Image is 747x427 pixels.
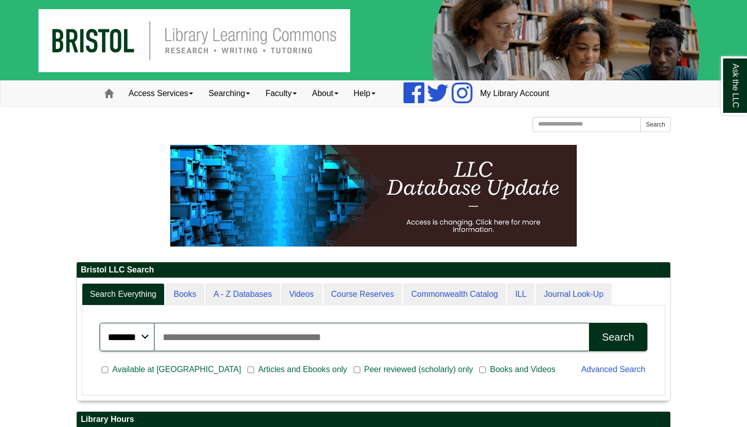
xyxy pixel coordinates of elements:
[281,283,322,306] a: Videos
[602,331,634,343] div: Search
[82,283,165,306] a: Search Everything
[170,145,577,247] img: HTML tutorial
[640,117,671,132] button: Search
[77,262,670,278] h2: Bristol LLC Search
[507,283,535,306] a: ILL
[486,363,559,376] span: Books and Videos
[258,81,304,106] a: Faculty
[205,283,280,306] a: A - Z Databases
[108,363,245,376] span: Available at [GEOGRAPHIC_DATA]
[360,363,477,376] span: Peer reviewed (scholarly) only
[479,365,486,375] input: Books and Videos
[346,81,383,106] a: Help
[166,283,204,306] a: Books
[536,283,611,306] a: Journal Look-Up
[254,363,351,376] span: Articles and Ebooks only
[102,365,108,375] input: Available at [GEOGRAPHIC_DATA]
[323,283,402,306] a: Course Reserves
[304,81,346,106] a: About
[403,283,506,306] a: Commonwealth Catalog
[354,365,360,375] input: Peer reviewed (scholarly) only
[589,323,647,351] button: Search
[201,81,258,106] a: Searching
[473,81,557,106] a: My Library Account
[247,365,254,375] input: Articles and Ebooks only
[121,81,201,106] a: Access Services
[581,365,645,374] a: Advanced Search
